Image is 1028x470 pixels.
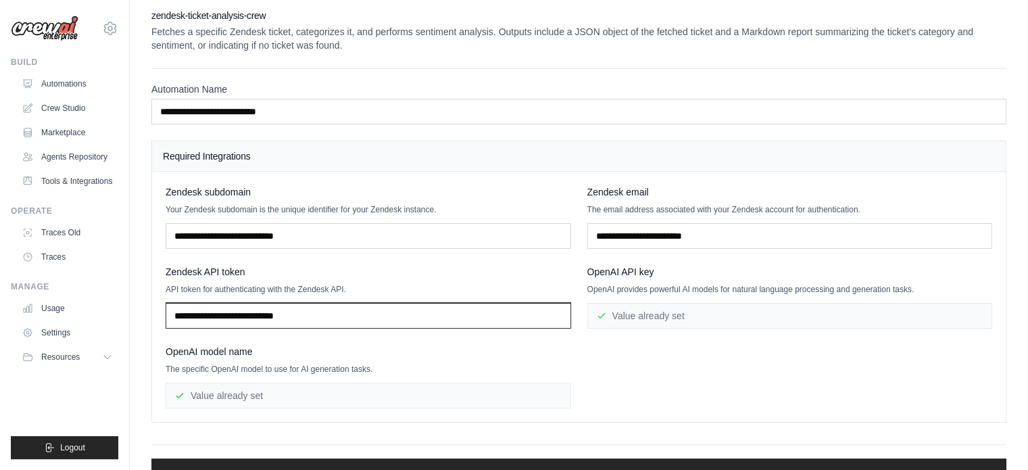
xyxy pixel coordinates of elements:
a: Tools & Integrations [16,170,118,192]
p: OpenAI provides powerful AI models for natural language processing and generation tasks. [587,284,993,295]
button: Logout [11,436,118,459]
a: Traces Old [16,222,118,243]
p: The specific OpenAI model to use for AI generation tasks. [166,364,571,375]
span: Zendesk subdomain [166,185,251,199]
div: Manage [11,281,118,292]
div: Build [11,57,118,68]
span: Zendesk API token [166,265,245,279]
a: Marketplace [16,122,118,143]
h2: zendesk-ticket-analysis-crew [151,9,1006,22]
a: Agents Repository [16,146,118,168]
span: Resources [41,352,80,362]
label: Automation Name [151,83,1006,96]
span: Logout [60,442,85,453]
a: Settings [16,322,118,344]
span: OpenAI model name [166,345,252,358]
a: Traces [16,246,118,268]
p: Fetches a specific Zendesk ticket, categorizes it, and performs sentiment analysis. Outputs inclu... [151,25,1006,52]
h4: Required Integrations [163,149,995,163]
p: API token for authenticating with the Zendesk API. [166,284,571,295]
p: The email address associated with your Zendesk account for authentication. [587,204,993,215]
p: Your Zendesk subdomain is the unique identifier for your Zendesk instance. [166,204,571,215]
div: Value already set [587,303,993,329]
div: Value already set [166,383,571,408]
a: Crew Studio [16,97,118,119]
span: Zendesk email [587,185,649,199]
div: Operate [11,206,118,216]
a: Usage [16,298,118,319]
span: OpenAI API key [587,265,654,279]
button: Resources [16,346,118,368]
img: Logo [11,16,78,41]
a: Automations [16,73,118,95]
